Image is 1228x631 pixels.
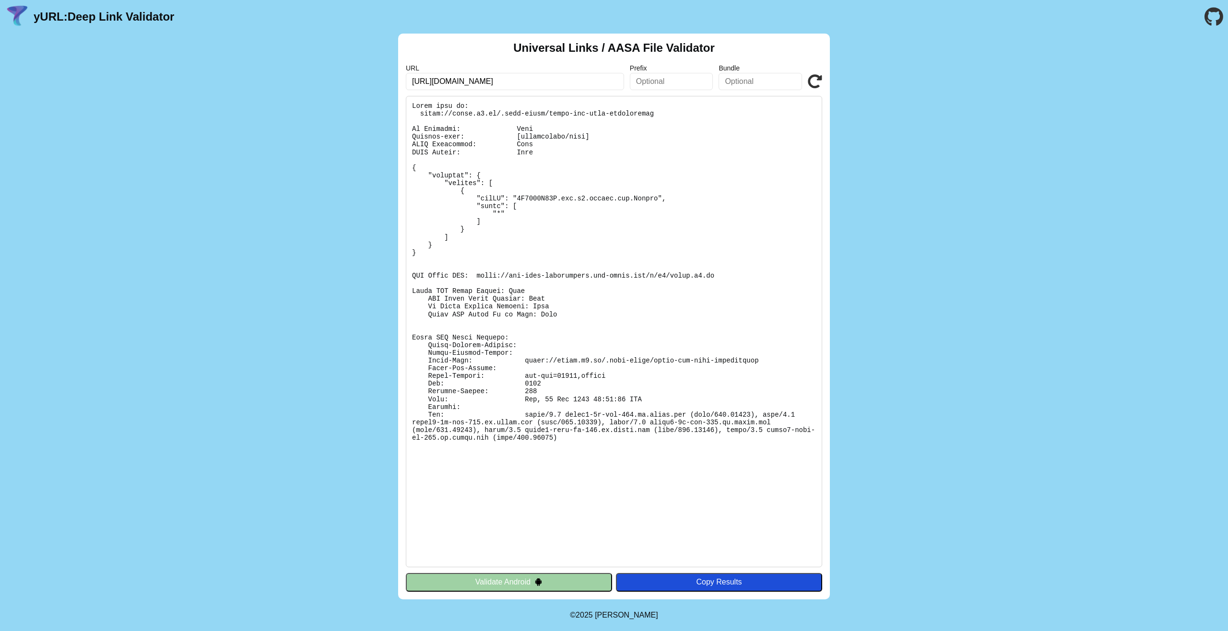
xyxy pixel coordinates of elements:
img: yURL Logo [5,4,30,29]
pre: Lorem ipsu do: sitam://conse.a3.el/.sedd-eiusm/tempo-inc-utla-etdoloremag Al Enimadmi: Veni Quisn... [406,96,822,567]
span: 2025 [576,611,593,619]
button: Copy Results [616,573,822,591]
footer: © [570,599,658,631]
a: Michael Ibragimchayev's Personal Site [595,611,658,619]
input: Required [406,73,624,90]
div: Copy Results [621,578,817,586]
h2: Universal Links / AASA File Validator [513,41,715,55]
a: yURL:Deep Link Validator [34,10,174,23]
input: Optional [630,73,713,90]
label: URL [406,64,624,72]
button: Validate Android [406,573,612,591]
label: Bundle [719,64,802,72]
input: Optional [719,73,802,90]
img: droidIcon.svg [534,578,543,586]
label: Prefix [630,64,713,72]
